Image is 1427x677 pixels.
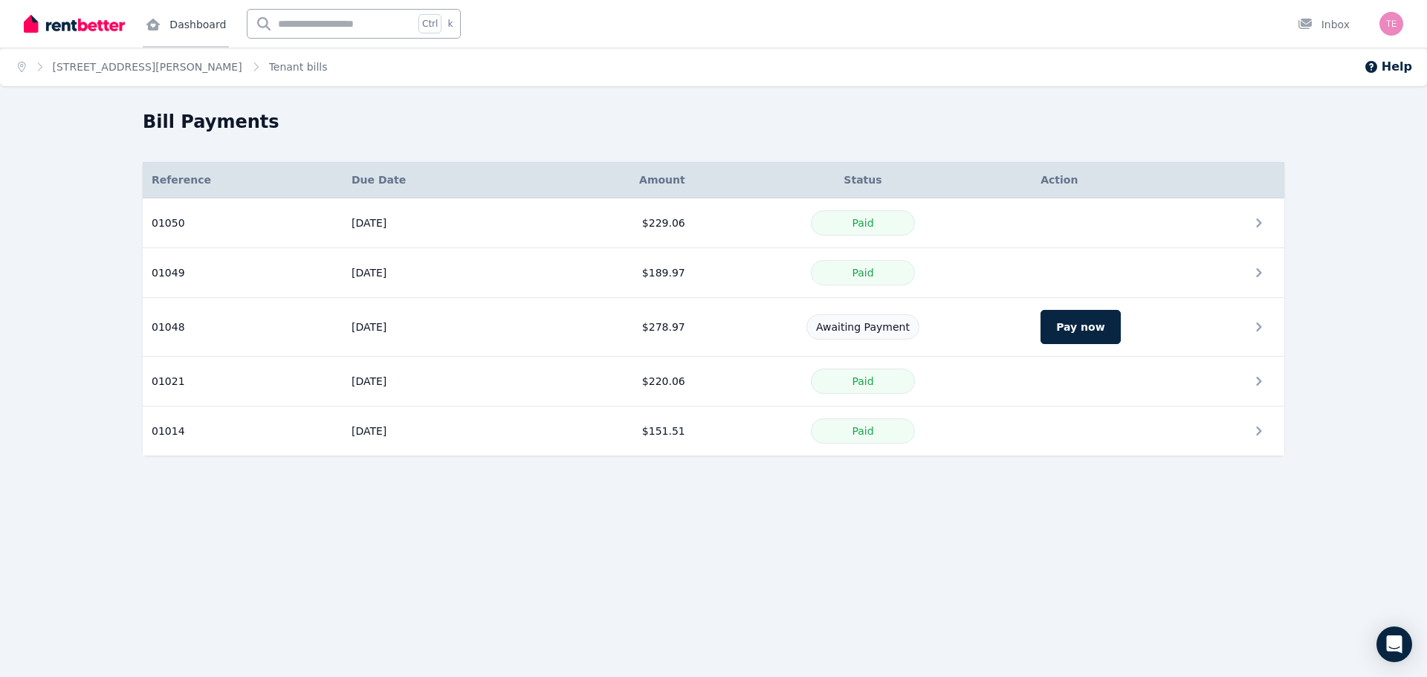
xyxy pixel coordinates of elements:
[529,298,693,357] td: $278.97
[343,406,529,456] td: [DATE]
[53,61,242,73] a: [STREET_ADDRESS][PERSON_NAME]
[418,14,441,33] span: Ctrl
[152,424,185,438] span: 01014
[1032,162,1284,198] th: Action
[1041,310,1120,344] button: Pay now
[343,357,529,406] td: [DATE]
[343,298,529,357] td: [DATE]
[343,248,529,298] td: [DATE]
[852,267,873,279] span: Paid
[529,162,693,198] th: Amount
[152,265,185,280] span: 01049
[529,248,693,298] td: $189.97
[529,406,693,456] td: $151.51
[852,425,873,437] span: Paid
[852,217,873,229] span: Paid
[1376,626,1412,662] div: Open Intercom Messenger
[852,375,873,387] span: Paid
[1379,12,1403,36] img: Pushpa Pillay
[529,357,693,406] td: $220.06
[447,18,453,30] span: k
[152,320,185,334] span: 01048
[1298,17,1350,32] div: Inbox
[152,216,185,230] span: 01050
[143,110,279,134] h1: Bill Payments
[24,13,125,35] img: RentBetter
[152,374,185,389] span: 01021
[152,172,211,187] span: Reference
[1364,58,1412,76] button: Help
[694,162,1032,198] th: Status
[269,59,328,74] span: Tenant bills
[816,321,910,333] span: Awaiting Payment
[343,198,529,248] td: [DATE]
[343,162,529,198] th: Due Date
[529,198,693,248] td: $229.06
